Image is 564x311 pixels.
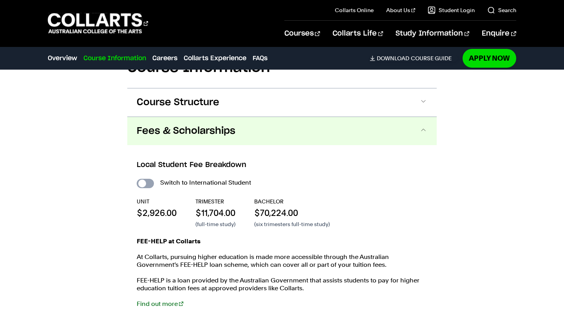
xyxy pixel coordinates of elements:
[152,54,177,63] a: Careers
[195,220,235,228] p: (full-time study)
[137,198,177,205] p: UNIT
[487,6,516,14] a: Search
[184,54,246,63] a: Collarts Experience
[127,88,437,117] button: Course Structure
[284,21,320,47] a: Courses
[254,220,330,228] p: (six trimesters full-time study)
[137,207,177,219] p: $2,926.00
[160,177,251,188] label: Switch to International Student
[137,237,201,245] strong: FEE-HELP at Collarts
[254,198,330,205] p: BACHELOR
[377,55,409,62] span: Download
[127,117,437,145] button: Fees & Scholarships
[137,277,427,292] p: FEE-HELP is a loan provided by the Australian Government that assists students to pay for higher ...
[254,207,330,219] p: $70,224.00
[482,21,516,47] a: Enquire
[333,21,383,47] a: Collarts Life
[195,207,235,219] p: $11,704.00
[83,54,146,63] a: Course Information
[335,6,374,14] a: Collarts Online
[428,6,475,14] a: Student Login
[253,54,268,63] a: FAQs
[137,253,427,269] p: At Collarts, pursuing higher education is made more accessible through the Australian Government’...
[137,300,183,307] a: Find out more
[396,21,469,47] a: Study Information
[137,96,219,109] span: Course Structure
[370,55,458,62] a: DownloadCourse Guide
[137,160,427,170] h3: Local Student Fee Breakdown
[463,49,516,67] a: Apply Now
[48,54,77,63] a: Overview
[48,12,148,34] div: Go to homepage
[137,125,235,137] span: Fees & Scholarships
[386,6,415,14] a: About Us
[195,198,235,205] p: TRIMESTER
